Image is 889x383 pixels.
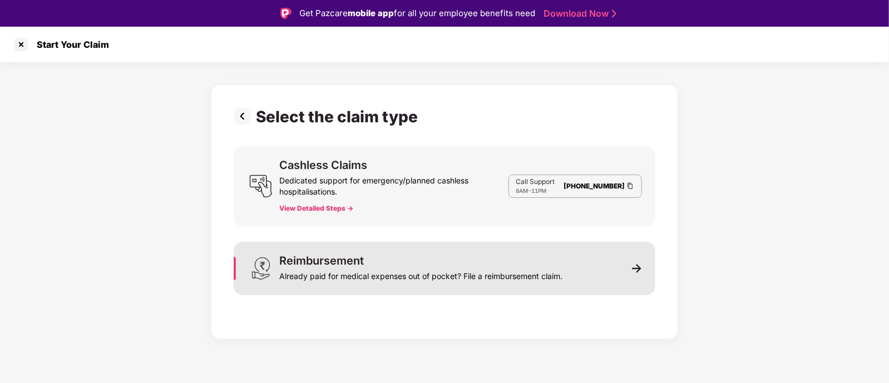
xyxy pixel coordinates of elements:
[564,182,625,190] a: [PHONE_NUMBER]
[256,107,422,126] div: Select the claim type
[234,107,256,125] img: svg+xml;base64,PHN2ZyBpZD0iUHJldi0zMngzMiIgeG1sbnM9Imh0dHA6Ly93d3cudzMub3JnLzIwMDAvc3ZnIiB3aWR0aD...
[279,266,562,282] div: Already paid for medical expenses out of pocket? File a reimbursement claim.
[632,263,642,273] img: svg+xml;base64,PHN2ZyB3aWR0aD0iMTEiIGhlaWdodD0iMTEiIHZpZXdCb3g9IjAgMCAxMSAxMSIgZmlsbD0ibm9uZSIgeG...
[280,8,292,19] img: Logo
[249,175,273,198] img: svg+xml;base64,PHN2ZyB3aWR0aD0iMjQiIGhlaWdodD0iMjUiIHZpZXdCb3g9IjAgMCAyNCAyNSIgZmlsbD0ibm9uZSIgeG...
[531,187,546,194] span: 11PM
[30,39,109,50] div: Start Your Claim
[249,257,273,280] img: svg+xml;base64,PHN2ZyB3aWR0aD0iMjQiIGhlaWdodD0iMzEiIHZpZXdCb3g9IjAgMCAyNCAzMSIgZmlsbD0ibm9uZSIgeG...
[279,204,353,213] button: View Detailed Steps ->
[544,8,613,19] a: Download Now
[626,181,635,191] img: Clipboard Icon
[299,7,535,20] div: Get Pazcare for all your employee benefits need
[516,177,555,186] p: Call Support
[279,255,364,266] div: Reimbursement
[348,8,394,18] strong: mobile app
[612,8,616,19] img: Stroke
[516,186,555,195] div: -
[279,160,367,171] div: Cashless Claims
[279,171,508,197] div: Dedicated support for emergency/planned cashless hospitalisations.
[516,187,528,194] span: 8AM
